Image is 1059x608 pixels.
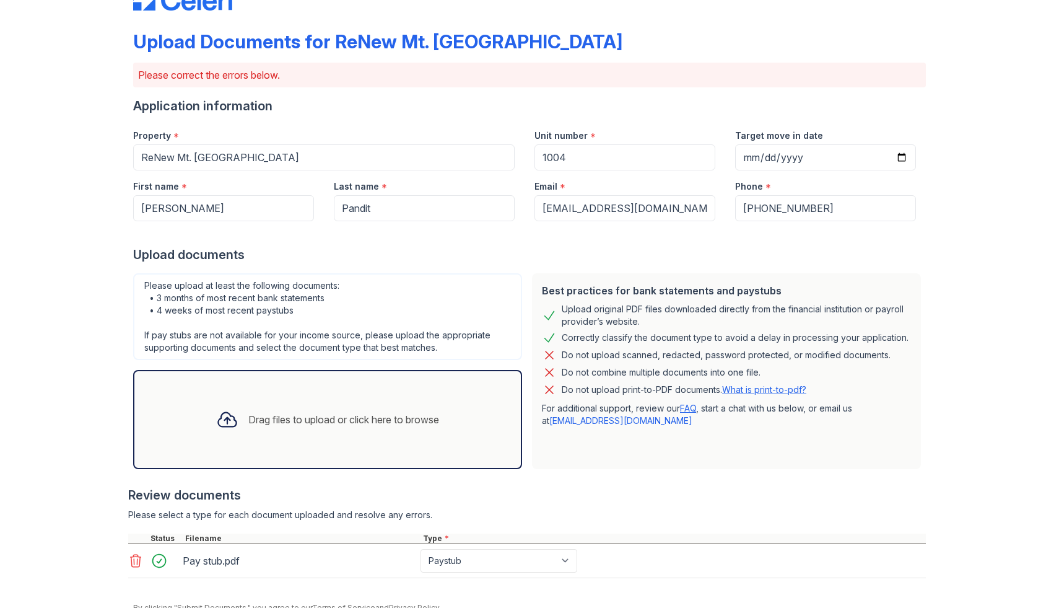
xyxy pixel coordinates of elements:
div: Drag files to upload or click here to browse [248,412,439,427]
div: Best practices for bank statements and paystubs [542,283,911,298]
label: Last name [334,180,379,193]
div: Pay stub.pdf [183,551,416,571]
div: Review documents [128,487,926,504]
div: Upload Documents for ReNew Mt. [GEOGRAPHIC_DATA] [133,30,622,53]
div: Type [421,534,926,544]
a: [EMAIL_ADDRESS][DOMAIN_NAME] [549,415,692,426]
p: Do not upload print-to-PDF documents. [562,384,806,396]
div: Upload original PDF files downloaded directly from the financial institution or payroll provider’... [562,303,911,328]
label: Target move in date [735,130,823,142]
label: Email [534,180,557,193]
div: Filename [183,534,421,544]
a: What is print-to-pdf? [722,384,806,395]
label: First name [133,180,179,193]
p: Please correct the errors below. [138,68,921,82]
div: Application information [133,97,926,115]
div: Do not combine multiple documents into one file. [562,365,760,380]
label: Unit number [534,130,588,142]
div: Status [148,534,183,544]
div: Correctly classify the document type to avoid a delay in processing your application. [562,330,909,345]
div: Upload documents [133,246,926,263]
a: FAQ [680,403,696,413]
div: Please upload at least the following documents: • 3 months of most recent bank statements • 4 wee... [133,273,522,360]
div: Please select a type for each document uploaded and resolve any errors. [128,509,926,521]
p: For additional support, review our , start a chat with us below, or email us at [542,402,911,427]
label: Property [133,130,171,142]
label: Phone [735,180,763,193]
div: Do not upload scanned, redacted, password protected, or modified documents. [562,348,891,363]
